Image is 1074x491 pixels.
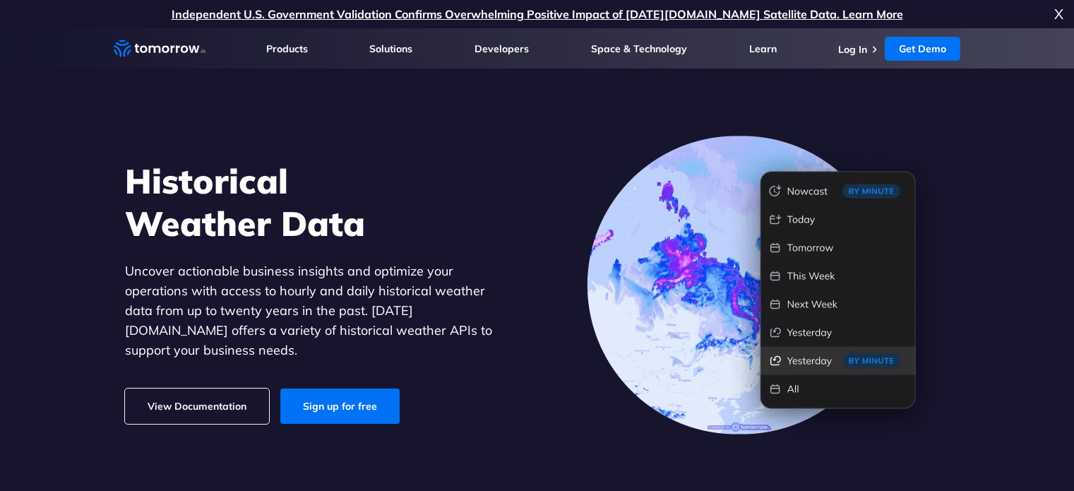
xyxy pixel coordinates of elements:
a: View Documentation [125,389,269,424]
a: Developers [475,42,529,55]
a: Learn [749,42,777,55]
a: Independent U.S. Government Validation Confirms Overwhelming Positive Impact of [DATE][DOMAIN_NAM... [172,7,903,21]
a: Home link [114,38,205,59]
a: Sign up for free [280,389,400,424]
a: Log In [838,43,867,56]
a: Get Demo [885,37,960,61]
a: Products [266,42,308,55]
a: Space & Technology [591,42,687,55]
p: Uncover actionable business insights and optimize your operations with access to hourly and daily... [125,261,513,360]
h1: Historical Weather Data [125,160,513,244]
a: Solutions [369,42,412,55]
